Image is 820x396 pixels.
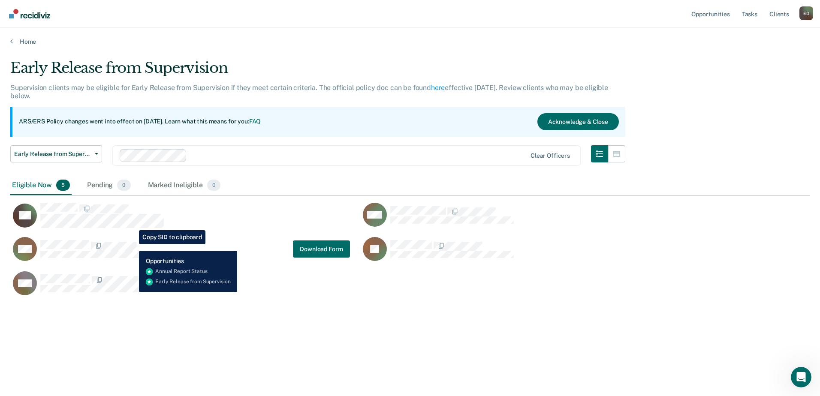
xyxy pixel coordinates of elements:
a: FAQ [249,118,261,125]
button: Early Release from Supervision [10,145,102,162]
span: 0 [207,180,220,191]
button: Acknowledge & Close [537,113,619,130]
button: Download Form [293,240,350,258]
div: E D [799,6,813,20]
a: Home [10,38,810,45]
div: Pending0 [85,176,132,195]
div: CaseloadOpportunityCell-03267928 [360,237,710,271]
div: Marked Ineligible0 [146,176,223,195]
div: Clear officers [531,152,570,159]
div: Eligible Now5 [10,176,72,195]
span: Early Release from Supervision [14,150,91,158]
a: here [431,84,445,92]
div: CaseloadOpportunityCell-01538433 [360,202,710,237]
button: Profile dropdown button [799,6,813,20]
div: CaseloadOpportunityCell-01857471 [10,237,360,271]
p: ARS/ERS Policy changes went into effect on [DATE]. Learn what this means for you: [19,117,261,126]
iframe: Intercom live chat [791,367,811,387]
a: Navigate to form link [293,240,350,258]
p: Supervision clients may be eligible for Early Release from Supervision if they meet certain crite... [10,84,608,100]
div: CaseloadOpportunityCell-01959513 [10,271,360,305]
span: 5 [56,180,70,191]
img: Recidiviz [9,9,50,18]
div: Early Release from Supervision [10,59,625,84]
div: CaseloadOpportunityCell-04266576 [10,202,360,237]
span: 0 [117,180,130,191]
